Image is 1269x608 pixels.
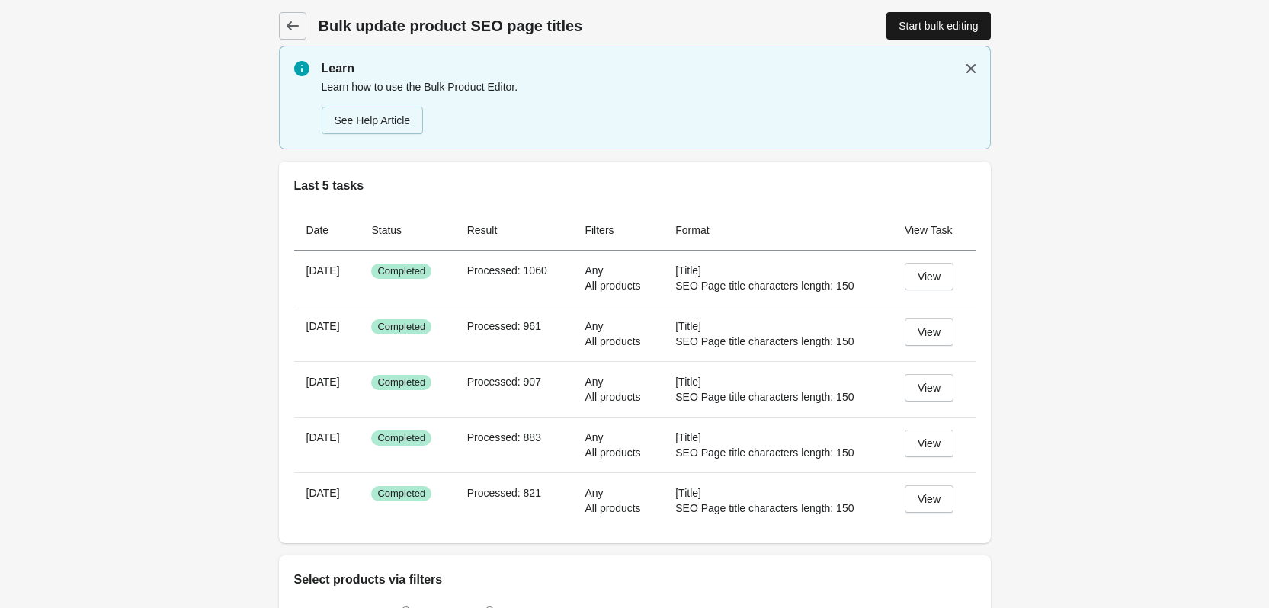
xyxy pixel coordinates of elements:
a: View [905,430,953,457]
h2: Select products via filters [294,571,976,589]
a: View [905,485,953,513]
h1: Bulk update product SEO page titles [319,15,723,37]
span: Completed [371,430,431,446]
td: [Title] SEO Page title characters length: 150 [663,306,892,361]
div: Learn how to use the Bulk Product Editor. [322,78,976,136]
a: Start bulk editing [886,12,990,40]
td: Processed: 907 [455,361,573,417]
span: Completed [371,319,431,334]
span: Completed [371,264,431,279]
div: View [918,270,941,283]
div: Start bulk editing [899,20,978,32]
a: View [905,263,953,290]
a: See Help Article [322,107,424,134]
th: View Task [892,210,976,251]
td: [Title] SEO Page title characters length: 150 [663,251,892,306]
div: View [918,493,941,505]
td: Any All products [572,472,663,528]
td: Processed: 883 [455,417,573,472]
th: [DATE] [294,361,360,417]
th: Date [294,210,360,251]
h2: Last 5 tasks [294,177,976,195]
td: Processed: 961 [455,306,573,361]
th: Status [359,210,454,251]
p: Learn [322,59,976,78]
th: [DATE] [294,472,360,528]
td: Any All products [572,306,663,361]
td: Any All products [572,361,663,417]
span: Completed [371,375,431,390]
a: View [905,374,953,402]
th: Format [663,210,892,251]
th: [DATE] [294,417,360,472]
td: [Title] SEO Page title characters length: 150 [663,417,892,472]
div: View [918,437,941,450]
td: Processed: 821 [455,472,573,528]
td: Any All products [572,251,663,306]
th: Filters [572,210,663,251]
th: [DATE] [294,251,360,306]
div: See Help Article [335,114,411,126]
div: View [918,382,941,394]
td: [Title] SEO Page title characters length: 150 [663,361,892,417]
div: View [918,326,941,338]
td: Any All products [572,417,663,472]
th: Result [455,210,573,251]
a: View [905,318,953,346]
th: [DATE] [294,306,360,361]
td: [Title] SEO Page title characters length: 150 [663,472,892,528]
span: Completed [371,486,431,501]
td: Processed: 1060 [455,251,573,306]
